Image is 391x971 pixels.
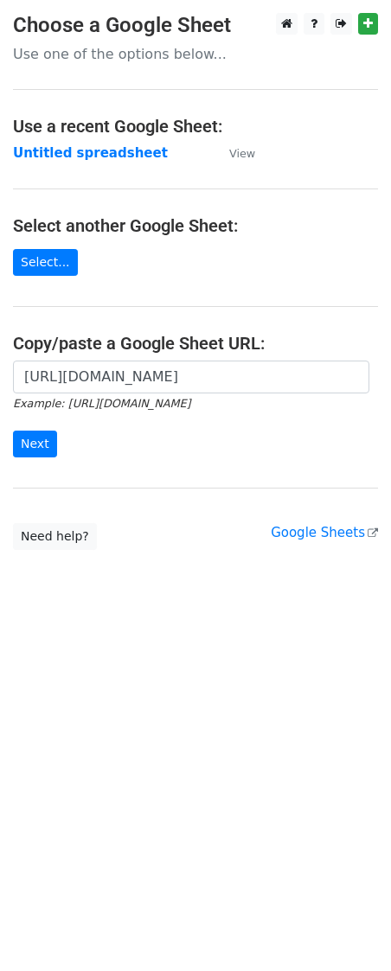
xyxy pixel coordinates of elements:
a: Google Sheets [271,525,378,540]
a: Select... [13,249,78,276]
iframe: Chat Widget [304,888,391,971]
h4: Use a recent Google Sheet: [13,116,378,137]
a: Untitled spreadsheet [13,145,168,161]
a: View [212,145,255,161]
h4: Copy/paste a Google Sheet URL: [13,333,378,354]
h4: Select another Google Sheet: [13,215,378,236]
small: View [229,147,255,160]
input: Next [13,431,57,457]
h3: Choose a Google Sheet [13,13,378,38]
input: Paste your Google Sheet URL here [13,361,369,393]
a: Need help? [13,523,97,550]
small: Example: [URL][DOMAIN_NAME] [13,397,190,410]
p: Use one of the options below... [13,45,378,63]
